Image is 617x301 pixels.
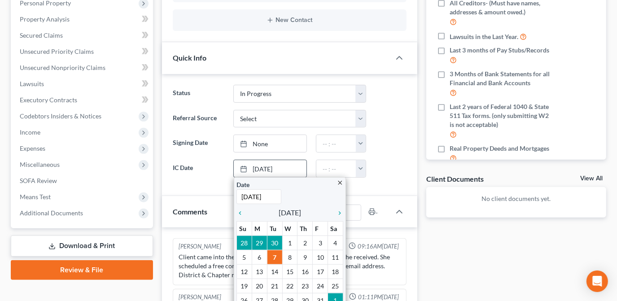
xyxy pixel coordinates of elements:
[328,236,343,250] td: 4
[20,64,105,71] span: Unsecured Nonpriority Claims
[252,221,267,236] th: M
[313,279,328,293] td: 24
[313,250,328,264] td: 10
[173,53,206,62] span: Quick Info
[13,76,153,92] a: Lawsuits
[298,250,313,264] td: 9
[267,236,282,250] td: 30
[252,279,267,293] td: 20
[168,110,229,128] label: Referral Source
[173,207,207,216] span: Comments
[13,44,153,60] a: Unsecured Priority Claims
[328,264,343,279] td: 18
[234,160,306,177] a: [DATE]
[328,221,343,236] th: Sa
[20,112,101,120] span: Codebtors Insiders & Notices
[298,279,313,293] td: 23
[168,85,229,103] label: Status
[20,209,83,217] span: Additional Documents
[13,11,153,27] a: Property Analysis
[168,135,229,153] label: Signing Date
[236,189,281,204] input: 1/1/2013
[180,17,399,24] button: New Contact
[282,250,298,264] td: 8
[328,250,343,264] td: 11
[332,209,343,217] i: chevron_right
[13,173,153,189] a: SOFA Review
[267,250,282,264] td: 7
[20,193,51,201] span: Means Test
[282,236,298,250] td: 1
[234,135,306,152] a: None
[267,264,282,279] td: 14
[279,207,301,218] span: [DATE]
[282,221,298,236] th: W
[237,279,252,293] td: 19
[236,180,249,189] label: Date
[20,177,57,184] span: SOFA Review
[20,96,77,104] span: Executory Contracts
[450,70,554,87] span: 3 Months of Bank Statements for all Financial and Bank Accounts
[433,194,599,203] p: No client documents yet.
[580,175,603,182] a: View All
[316,135,356,152] input: -- : --
[267,279,282,293] td: 21
[20,128,40,136] span: Income
[20,161,60,168] span: Miscellaneous
[237,221,252,236] th: Su
[328,279,343,293] td: 25
[20,80,44,87] span: Lawsuits
[179,253,401,279] div: Client came into the Shawnee office responding to a mailer she received. She scheduled a free con...
[179,242,221,251] div: [PERSON_NAME]
[298,236,313,250] td: 2
[313,236,328,250] td: 3
[236,209,248,217] i: chevron_left
[450,144,549,153] span: Real Property Deeds and Mortgages
[298,264,313,279] td: 16
[313,221,328,236] th: F
[13,60,153,76] a: Unsecured Nonpriority Claims
[20,144,45,152] span: Expenses
[236,207,248,218] a: chevron_left
[450,102,554,129] span: Last 2 years of Federal 1040 & State 511 Tax forms. (only submitting W2 is not acceptable)
[20,15,70,23] span: Property Analysis
[20,31,63,39] span: Secured Claims
[13,27,153,44] a: Secured Claims
[252,264,267,279] td: 13
[282,264,298,279] td: 15
[252,250,267,264] td: 6
[358,242,399,251] span: 09:16AM[DATE]
[237,264,252,279] td: 12
[332,207,343,218] a: chevron_right
[267,221,282,236] th: Tu
[20,48,94,55] span: Unsecured Priority Claims
[586,270,608,292] div: Open Intercom Messenger
[337,179,343,186] i: close
[282,279,298,293] td: 22
[237,250,252,264] td: 5
[13,92,153,108] a: Executory Contracts
[252,236,267,250] td: 29
[237,236,252,250] td: 28
[11,236,153,257] a: Download & Print
[313,264,328,279] td: 17
[168,160,229,178] label: IC Date
[11,260,153,280] a: Review & File
[337,177,343,188] a: close
[450,32,518,41] span: Lawsuits in the Last Year.
[316,160,356,177] input: -- : --
[426,174,484,183] div: Client Documents
[298,221,313,236] th: Th
[450,46,549,55] span: Last 3 months of Pay Stubs/Records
